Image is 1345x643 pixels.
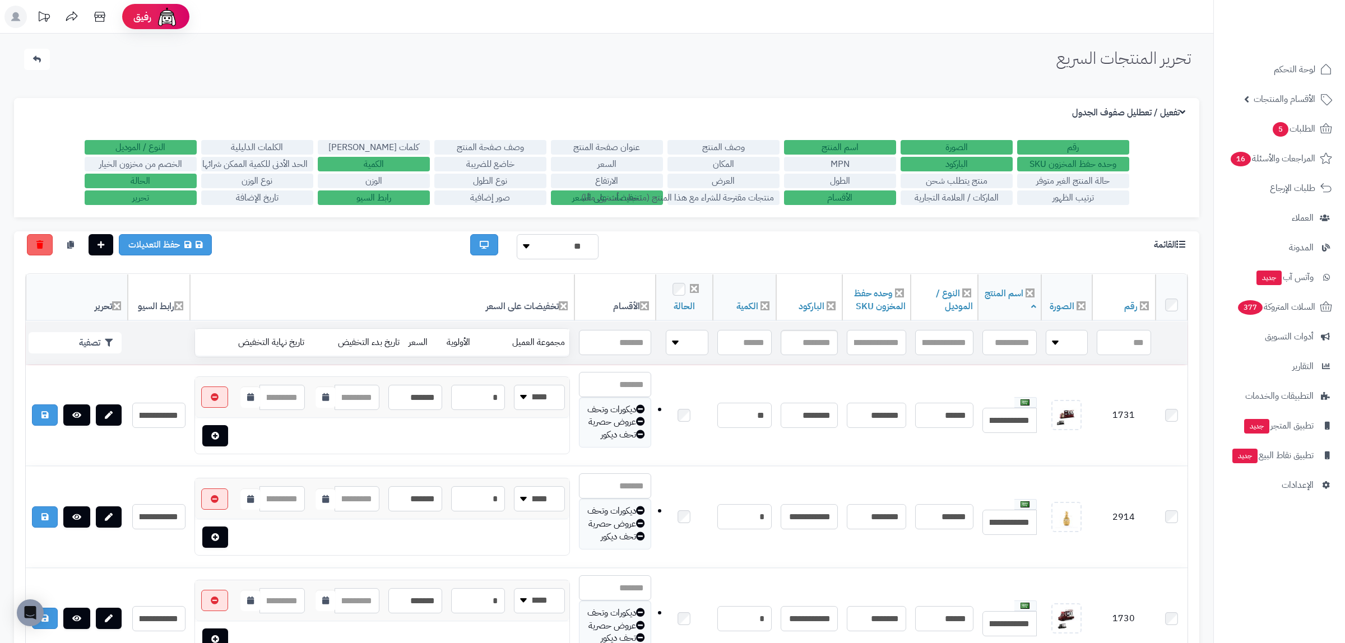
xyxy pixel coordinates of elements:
[1050,300,1074,313] a: الصورة
[1269,29,1334,52] img: logo-2.png
[901,140,1013,155] label: الصورة
[1230,151,1315,166] span: المراجعات والأسئلة
[551,140,663,155] label: عنوان صفحة المنتج
[119,234,212,255] a: حفظ التعديلات
[486,329,569,356] td: مجموعة العميل
[585,530,645,543] div: تحف ديكور
[1124,300,1138,313] a: رقم
[551,190,663,205] label: تخفيضات على السعر
[784,140,896,155] label: اسم المنتج
[133,10,151,24] span: رفيق
[1092,365,1156,467] td: 1731
[1256,271,1282,285] span: جديد
[1221,353,1338,380] a: التقارير
[854,287,906,313] a: وحده حفظ المخزون SKU
[1017,190,1129,205] label: ترتيب الظهور
[85,174,197,188] label: الحالة
[667,140,780,155] label: وصف المنتج
[17,599,44,626] div: Open Intercom Messenger
[784,190,896,205] label: الأقسام
[1221,175,1338,202] a: طلبات الإرجاع
[1243,418,1314,434] span: تطبيق المتجر
[1270,180,1315,196] span: طلبات الإرجاع
[1232,449,1258,463] span: جديد
[1221,204,1338,231] a: العملاء
[442,329,486,356] td: الأولوية
[434,140,546,155] label: وصف صفحة المنتج
[1221,412,1338,439] a: تطبيق المتجرجديد
[318,174,430,188] label: الوزن
[585,428,645,441] div: تحف ديكور
[901,190,1013,205] label: الماركات / العلامة التجارية
[318,140,430,155] label: كلمات [PERSON_NAME]
[1221,472,1338,498] a: الإعدادات
[30,6,58,31] a: تحديثات المنصة
[404,329,442,356] td: السعر
[1056,49,1191,67] h1: تحرير المنتجات السريع
[1292,358,1314,374] span: التقارير
[1237,299,1315,315] span: السلات المتروكة
[585,518,645,530] div: عروض حصرية
[318,190,430,205] label: رابط السيو
[1231,448,1314,463] span: تطبيق نقاط البيع
[1244,419,1269,434] span: جديد
[318,157,430,171] label: الكمية
[309,329,404,356] td: تاريخ بدء التخفيض
[1221,442,1338,469] a: تطبيق نقاط البيعجديد
[585,619,645,632] div: عروض حصرية
[1017,174,1129,188] label: حالة المنتج الغير متوفر
[667,157,780,171] label: المكان
[1221,234,1338,261] a: المدونة
[1072,108,1188,118] h3: تفعيل / تعطليل صفوف الجدول
[1221,323,1338,350] a: أدوات التسويق
[784,174,896,188] label: الطول
[1231,152,1251,166] span: 16
[1289,240,1314,255] span: المدونة
[201,157,313,171] label: الحد الأدنى للكمية الممكن شرائها
[551,157,663,171] label: السعر
[799,300,824,313] a: الباركود
[85,140,197,155] label: النوع / الموديل
[1221,145,1338,172] a: المراجعات والأسئلة16
[1273,122,1288,137] span: 5
[29,332,122,353] button: تصفية
[434,174,546,188] label: نوع الطول
[1221,115,1338,142] a: الطلبات5
[85,157,197,171] label: الخصم من مخزون الخيار
[1017,157,1129,171] label: وحده حفظ المخزون SKU
[201,140,313,155] label: الكلمات الدليلية
[1254,91,1315,107] span: الأقسام والمنتجات
[784,157,896,171] label: MPN
[1021,399,1029,406] img: العربية
[1021,501,1029,507] img: العربية
[1021,603,1029,609] img: العربية
[585,607,645,619] div: ديكورات وتحف
[85,190,197,205] label: تحرير
[434,190,546,205] label: صور إضافية
[1221,293,1338,320] a: السلات المتروكة377
[26,274,128,321] th: تحرير
[1274,62,1315,77] span: لوحة التحكم
[1282,477,1314,493] span: الإعدادات
[1017,140,1129,155] label: رقم
[1221,383,1338,409] a: التطبيقات والخدمات
[551,174,663,188] label: الارتفاع
[201,190,313,205] label: تاريخ الإضافة
[207,329,309,356] td: تاريخ نهاية التخفيض
[736,300,758,313] a: الكمية
[128,274,190,321] th: رابط السيو
[1265,329,1314,344] span: أدوات التسويق
[1221,264,1338,291] a: وآتس آبجديد
[936,287,973,313] a: النوع / الموديل
[1221,56,1338,83] a: لوحة التحكم
[434,157,546,171] label: خاضع للضريبة
[1245,388,1314,404] span: التطبيقات والخدمات
[1092,467,1156,568] td: 2914
[674,300,695,313] a: الحالة
[1238,300,1263,315] span: 377
[1272,121,1315,137] span: الطلبات
[574,274,656,321] th: الأقسام
[190,274,574,321] th: تخفيضات على السعر
[901,157,1013,171] label: الباركود
[585,403,645,416] div: ديكورات وتحف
